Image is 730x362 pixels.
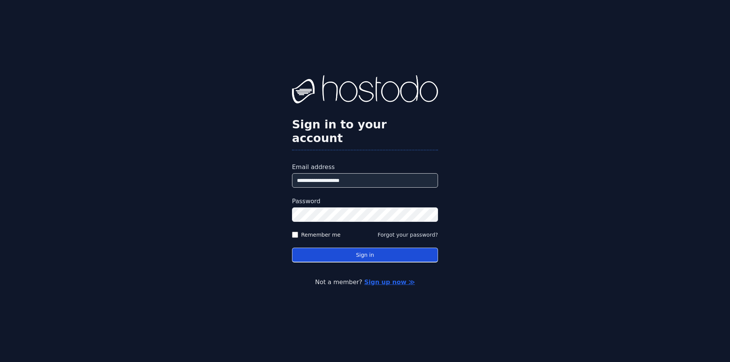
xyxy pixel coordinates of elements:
[292,75,438,106] img: Hostodo
[364,278,415,286] a: Sign up now ≫
[292,248,438,262] button: Sign in
[292,197,438,206] label: Password
[292,118,438,145] h2: Sign in to your account
[36,278,693,287] p: Not a member?
[292,163,438,172] label: Email address
[378,231,438,239] button: Forgot your password?
[301,231,341,239] label: Remember me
